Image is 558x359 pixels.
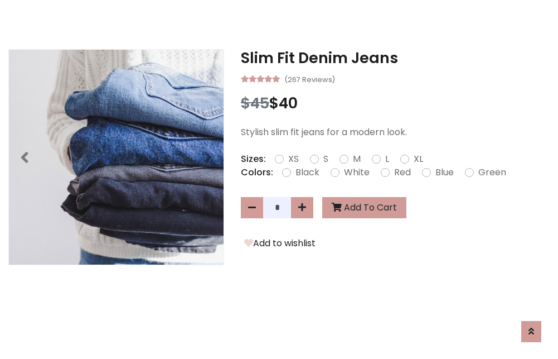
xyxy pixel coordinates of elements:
label: Blue [435,166,454,179]
span: 40 [279,93,298,113]
button: Add to wishlist [241,236,319,251]
label: Black [295,166,319,179]
p: Sizes: [241,152,266,166]
label: M [353,152,361,166]
span: $45 [241,93,269,113]
p: Colors: [241,166,273,179]
label: Red [394,166,411,179]
p: Stylish slim fit jeans for a modern look. [241,126,550,139]
h3: $ [241,94,550,112]
img: Image [9,50,224,265]
small: (267 Reviews) [284,72,335,85]
label: XL [414,152,423,166]
h3: Slim Fit Denim Jeans [241,49,550,67]
label: L [385,152,389,166]
label: Green [478,166,506,179]
label: XS [288,152,299,166]
button: Add To Cart [322,197,406,218]
label: White [344,166,370,179]
label: S [323,152,328,166]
